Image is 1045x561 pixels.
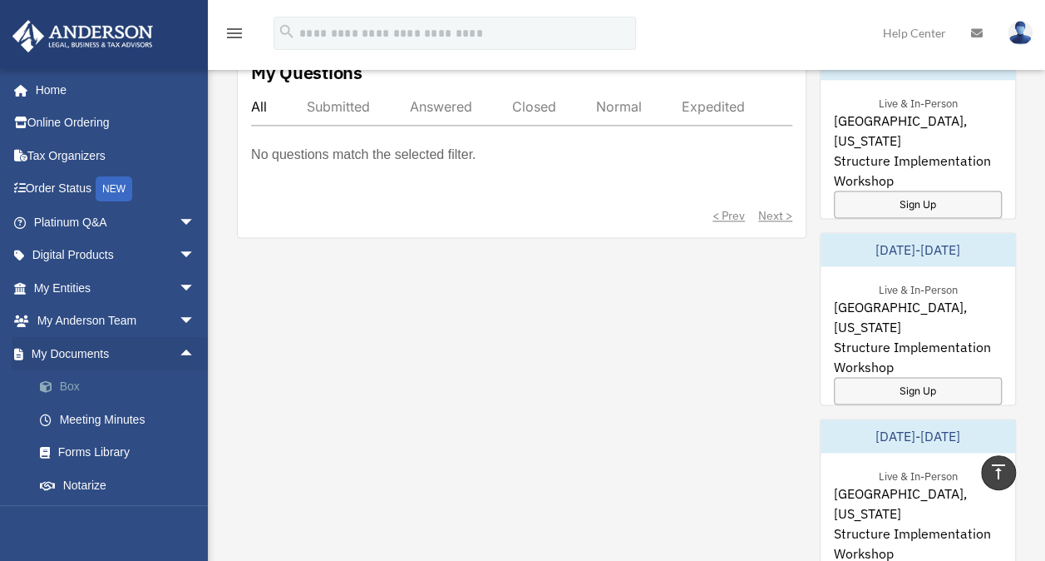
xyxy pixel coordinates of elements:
[834,377,1002,405] a: Sign Up
[179,271,212,305] span: arrow_drop_down
[12,271,220,305] a: My Entitiesarrow_drop_down
[834,151,1002,191] span: Structure Implementation Workshop
[410,98,472,115] div: Answered
[179,305,212,339] span: arrow_drop_down
[12,139,220,172] a: Tax Organizers
[1008,21,1033,45] img: User Pic
[821,233,1015,266] div: [DATE]-[DATE]
[834,297,1002,337] span: [GEOGRAPHIC_DATA], [US_STATE]
[12,337,220,370] a: My Documentsarrow_drop_up
[865,280,971,297] div: Live & In-Person
[596,98,642,115] div: Normal
[23,370,220,404] a: Box
[834,337,1002,377] span: Structure Implementation Workshop
[12,305,220,338] a: My Anderson Teamarrow_drop_down
[96,176,132,201] div: NEW
[821,420,1015,453] div: [DATE]-[DATE]
[23,403,220,436] a: Meeting Minutes
[12,502,220,535] a: Online Learningarrow_drop_down
[179,502,212,536] span: arrow_drop_down
[23,436,220,469] a: Forms Library
[834,484,1002,524] span: [GEOGRAPHIC_DATA], [US_STATE]
[251,98,267,115] div: All
[278,22,296,41] i: search
[12,239,220,272] a: Digital Productsarrow_drop_down
[682,98,745,115] div: Expedited
[865,466,971,484] div: Live & In-Person
[12,107,220,140] a: Online Ordering
[23,469,220,502] a: Notarize
[251,143,476,166] p: No questions match the selected filter.
[224,29,244,43] a: menu
[865,93,971,111] div: Live & In-Person
[834,111,1002,151] span: [GEOGRAPHIC_DATA], [US_STATE]
[12,206,220,239] a: Platinum Q&Aarrow_drop_down
[12,73,212,107] a: Home
[179,206,212,240] span: arrow_drop_down
[12,172,220,206] a: Order StatusNEW
[307,98,370,115] div: Submitted
[834,191,1002,218] a: Sign Up
[251,60,362,85] div: My Questions
[988,462,1008,482] i: vertical_align_top
[981,455,1016,490] a: vertical_align_top
[224,23,244,43] i: menu
[512,98,556,115] div: Closed
[179,239,212,273] span: arrow_drop_down
[7,20,158,52] img: Anderson Advisors Platinum Portal
[179,337,212,371] span: arrow_drop_up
